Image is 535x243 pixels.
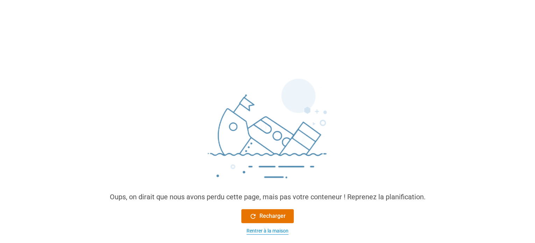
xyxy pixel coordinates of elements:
font: Rentrer à la maison [247,228,288,234]
font: Recharger [259,213,286,219]
button: Rentrer à la maison [241,227,294,235]
img: sinking_ship.png [163,76,372,192]
font: Oups, on dirait que nous avons perdu cette page, mais pas votre conteneur ! Reprenez la planifica... [110,193,426,201]
button: Recharger [241,209,294,223]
